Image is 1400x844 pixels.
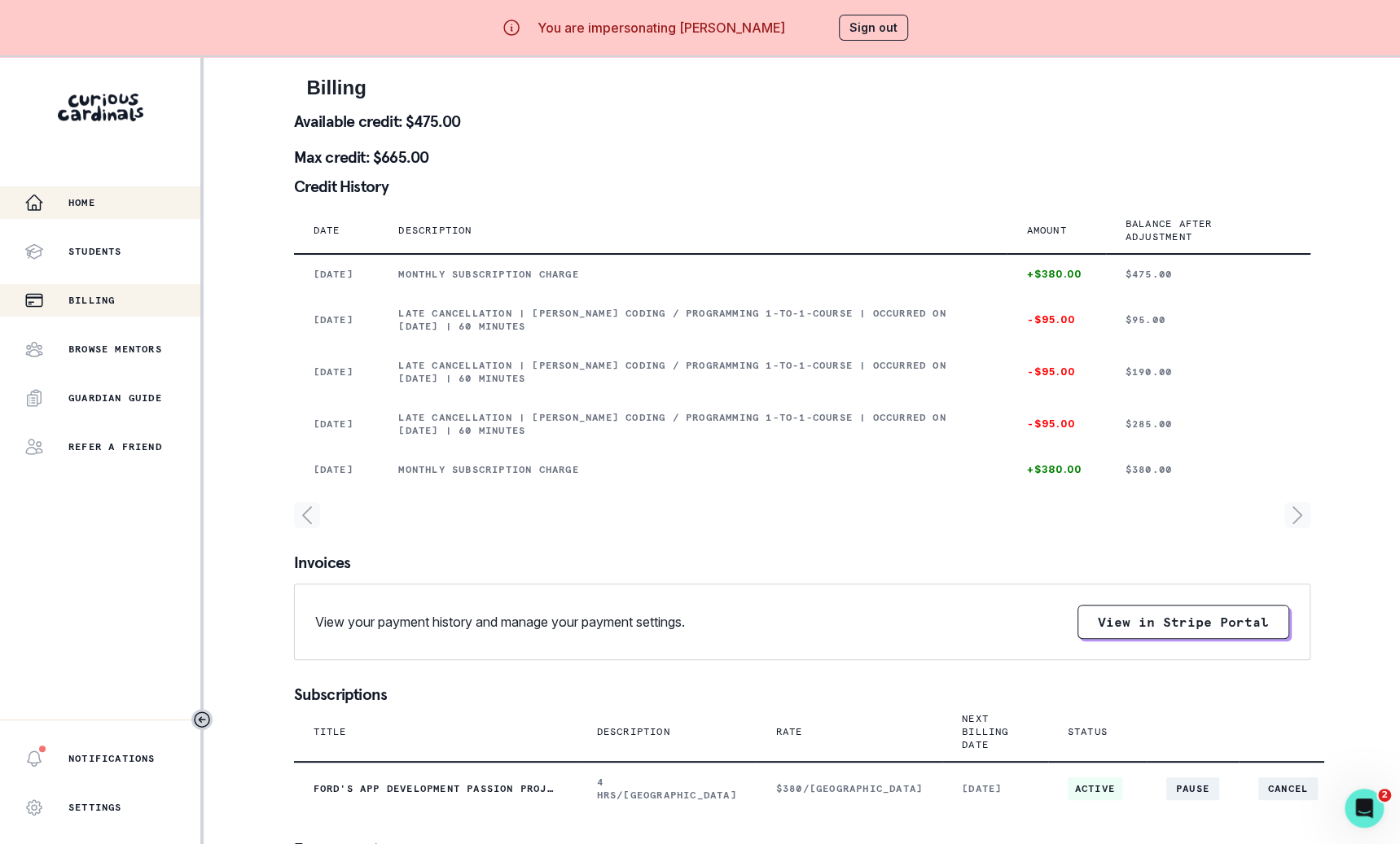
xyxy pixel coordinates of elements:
[294,502,320,528] svg: page left
[398,411,987,437] p: Late cancellation | [PERSON_NAME] Coding / Programming 1-to-1-course | Occurred on [DATE] | 60 mi...
[538,18,785,37] p: You are impersonating [PERSON_NAME]
[1126,217,1271,243] p: Balance after adjustment
[68,196,95,209] p: Home
[1345,789,1384,828] iframe: Intercom live chat
[294,554,1310,571] p: Invoices
[1166,777,1219,800] button: Pause
[839,15,908,41] button: Sign out
[1378,789,1391,802] span: 2
[314,313,360,326] p: [DATE]
[314,782,558,795] p: Ford's App Development Passion Project
[1126,418,1291,431] p: $285.00
[1026,313,1086,326] p: -$95.00
[1284,502,1310,528] svg: page right
[398,224,472,237] p: Description
[776,782,923,795] p: $380/[GEOGRAPHIC_DATA]
[68,343,162,356] p: Browse Mentors
[315,612,685,632] p: View your payment history and manage your payment settings.
[1126,268,1291,281] p: $475.00
[68,391,162,405] p: Guardian Guide
[68,801,122,814] p: Settings
[191,709,213,730] button: Toggle sidebar
[776,725,803,738] p: Rate
[314,725,347,738] p: Title
[68,294,115,307] p: Billing
[1068,725,1108,738] p: Status
[307,77,1297,100] h2: Billing
[68,245,122,258] p: Students
[314,268,360,281] p: [DATE]
[398,463,987,476] p: Monthly subscription charge
[314,224,340,237] p: Date
[962,712,1008,751] p: Next Billing Date
[962,782,1028,795] p: [DATE]
[1026,365,1086,378] p: -$95.00
[597,776,737,802] p: 4 HRS/[GEOGRAPHIC_DATA]
[314,418,360,431] p: [DATE]
[1068,777,1122,800] span: ACTIVE
[1126,365,1291,378] p: $190.00
[68,752,156,765] p: Notifications
[314,365,360,378] p: [DATE]
[294,113,1310,129] p: Available credit: $475.00
[1026,224,1066,237] p: Amount
[1026,418,1086,431] p: -$95.00
[398,307,987,333] p: Late cancellation | [PERSON_NAME] Coding / Programming 1-to-1-course | Occurred on [DATE] | 60 mi...
[1026,463,1086,476] p: +$380.00
[1026,268,1086,281] p: +$380.00
[1077,605,1289,639] button: View in Stripe Portal
[398,359,987,385] p: Late cancellation | [PERSON_NAME] Coding / Programming 1-to-1-course | Occurred on [DATE] | 60 mi...
[294,686,1310,702] p: Subscriptions
[294,149,1310,165] p: Max credit: $665.00
[294,178,1310,195] p: Credit History
[1258,777,1318,800] button: Cancel
[398,268,987,281] p: Monthly subscription charge
[58,94,143,121] img: Curious Cardinals Logo
[1126,313,1291,326] p: $95.00
[597,725,670,738] p: Description
[1126,463,1291,476] p: $380.00
[68,440,162,453] p: Refer a friend
[314,463,360,476] p: [DATE]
